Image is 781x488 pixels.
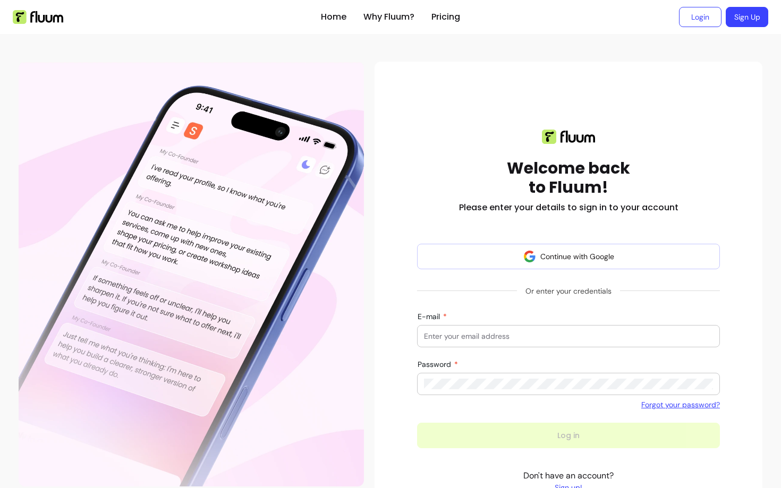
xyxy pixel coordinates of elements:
input: Password [424,379,713,389]
a: Pricing [431,11,460,23]
span: E-mail [418,312,442,321]
h2: Please enter your details to sign in to your account [459,201,678,214]
a: Home [321,11,346,23]
a: Why Fluum? [363,11,414,23]
a: Forgot your password? [641,399,720,410]
a: Sign Up [726,7,768,27]
div: Illustration of Fluum AI Co-Founder on a smartphone, showing AI chat guidance that helps freelanc... [19,62,364,486]
span: Or enter your credentials [517,281,620,301]
h1: Welcome back to Fluum! [507,159,630,197]
img: avatar [523,250,536,263]
img: Fluum Logo [13,10,63,24]
img: Fluum logo [542,130,595,144]
span: Password [418,359,453,369]
a: Login [679,7,721,27]
input: E-mail [424,331,713,341]
button: Continue with Google [417,244,720,269]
